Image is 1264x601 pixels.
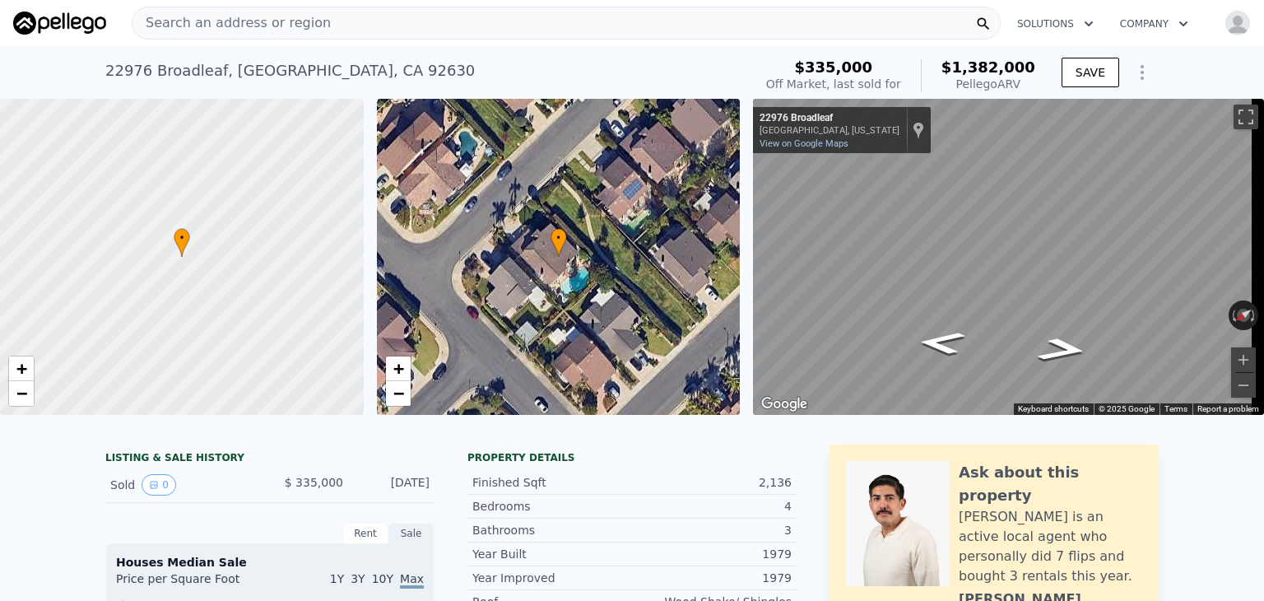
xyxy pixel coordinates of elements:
[467,451,797,464] div: Property details
[1229,300,1238,330] button: Rotate counterclockwise
[632,522,792,538] div: 3
[959,461,1142,507] div: Ask about this property
[766,76,901,92] div: Off Market, last sold for
[116,554,424,571] div: Houses Median Sale
[913,121,924,139] a: Show location on map
[898,325,986,360] path: Go Northeast, Broadleaf
[400,572,424,589] span: Max
[959,507,1142,586] div: [PERSON_NAME] is an active local agent who personally did 7 flips and bought 3 rentals this year.
[110,474,257,496] div: Sold
[116,571,270,597] div: Price per Square Foot
[753,99,1264,415] div: Street View
[632,474,792,491] div: 2,136
[1062,58,1119,87] button: SAVE
[1107,9,1201,39] button: Company
[1234,105,1258,129] button: Toggle fullscreen view
[551,228,567,257] div: •
[16,358,27,379] span: +
[472,498,632,515] div: Bedrooms
[1164,404,1187,413] a: Terms
[388,523,434,544] div: Sale
[941,58,1035,76] span: $1,382,000
[1231,373,1256,398] button: Zoom out
[393,383,403,403] span: −
[472,522,632,538] div: Bathrooms
[760,112,899,125] div: 22976 Broadleaf
[285,476,343,489] span: $ 335,000
[1018,403,1089,415] button: Keyboard shortcuts
[9,381,34,406] a: Zoom out
[174,228,190,257] div: •
[757,394,811,415] img: Google
[632,546,792,562] div: 1979
[1016,332,1109,367] path: Go Southwest, Broadleaf
[16,383,27,403] span: −
[1224,10,1251,36] img: avatar
[132,13,331,33] span: Search an address or region
[1126,56,1159,89] button: Show Options
[1099,404,1155,413] span: © 2025 Google
[351,572,365,585] span: 3Y
[760,138,848,149] a: View on Google Maps
[386,356,411,381] a: Zoom in
[472,546,632,562] div: Year Built
[386,381,411,406] a: Zoom out
[356,474,430,496] div: [DATE]
[142,474,176,496] button: View historical data
[941,76,1035,92] div: Pellego ARV
[1197,404,1259,413] a: Report a problem
[753,99,1264,415] div: Map
[472,570,632,586] div: Year Improved
[795,58,873,76] span: $335,000
[105,451,434,468] div: LISTING & SALE HISTORY
[632,498,792,515] div: 4
[9,356,34,381] a: Zoom in
[174,231,190,245] span: •
[1004,9,1107,39] button: Solutions
[1228,301,1259,328] button: Reset the view
[330,572,344,585] span: 1Y
[13,12,106,35] img: Pellego
[1231,347,1256,372] button: Zoom in
[342,523,388,544] div: Rent
[760,125,899,136] div: [GEOGRAPHIC_DATA], [US_STATE]
[551,231,567,245] span: •
[1250,300,1259,330] button: Rotate clockwise
[393,358,403,379] span: +
[472,474,632,491] div: Finished Sqft
[632,570,792,586] div: 1979
[105,59,475,82] div: 22976 Broadleaf , [GEOGRAPHIC_DATA] , CA 92630
[372,572,393,585] span: 10Y
[757,394,811,415] a: Open this area in Google Maps (opens a new window)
